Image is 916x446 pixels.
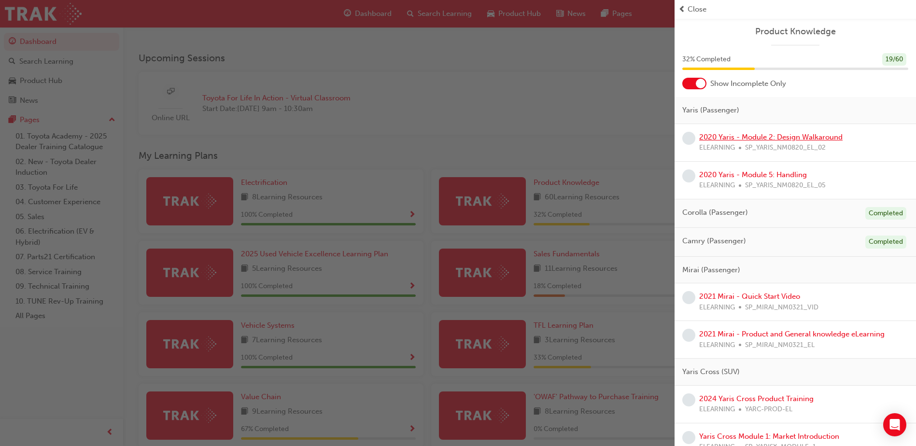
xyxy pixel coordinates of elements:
[682,366,740,377] span: Yaris Cross (SUV)
[745,302,818,313] span: SP_MIRAI_NM0321_VID
[682,54,731,65] span: 32 % Completed
[745,142,826,153] span: SP_YARIS_NM0820_EL_02
[682,236,746,247] span: Camry (Passenger)
[682,132,695,145] span: learningRecordVerb_NONE-icon
[699,292,800,301] a: 2021 Mirai - Quick Start Video
[865,236,906,249] div: Completed
[699,142,735,153] span: ELEARNING
[745,340,815,351] span: SP_MIRAI_NM0321_EL
[699,432,839,441] a: Yaris Cross Module 1: Market Introduction
[699,180,735,191] span: ELEARNING
[699,302,735,313] span: ELEARNING
[678,4,686,15] span: prev-icon
[682,26,908,37] a: Product Knowledge
[882,53,906,66] div: 19 / 60
[682,393,695,406] span: learningRecordVerb_NONE-icon
[699,394,814,403] a: 2024 Yaris Cross Product Training
[883,413,906,436] div: Open Intercom Messenger
[699,340,735,351] span: ELEARNING
[682,169,695,182] span: learningRecordVerb_NONE-icon
[745,180,826,191] span: SP_YARIS_NM0820_EL_05
[678,4,912,15] button: prev-iconClose
[710,78,786,89] span: Show Incomplete Only
[688,4,706,15] span: Close
[682,265,740,276] span: Mirai (Passenger)
[682,329,695,342] span: learningRecordVerb_NONE-icon
[699,170,807,179] a: 2020 Yaris - Module 5: Handling
[699,404,735,415] span: ELEARNING
[682,105,739,116] span: Yaris (Passenger)
[745,404,792,415] span: YARC-PROD-EL
[865,207,906,220] div: Completed
[682,291,695,304] span: learningRecordVerb_NONE-icon
[699,330,885,338] a: 2021 Mirai - Product and General knowledge eLearning
[682,207,748,218] span: Corolla (Passenger)
[682,431,695,444] span: learningRecordVerb_NONE-icon
[699,133,843,141] a: 2020 Yaris - Module 2: Design Walkaround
